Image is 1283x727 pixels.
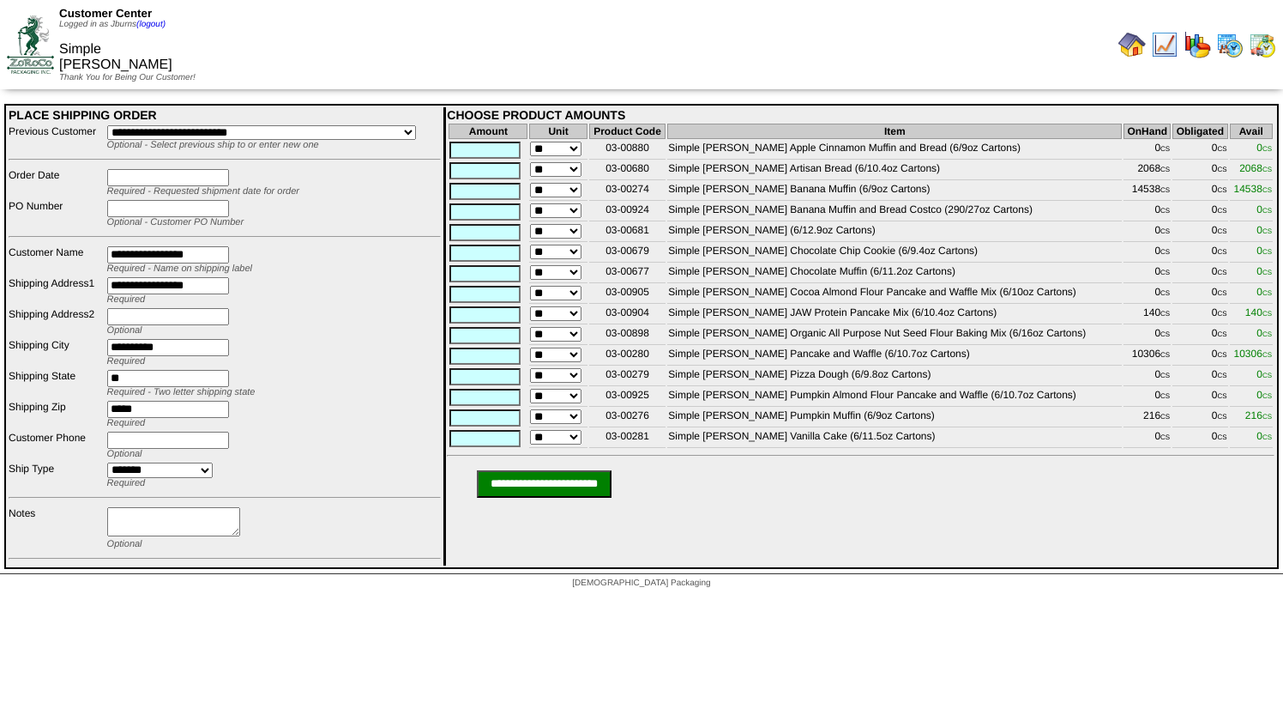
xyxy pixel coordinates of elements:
[1160,392,1170,400] span: CS
[7,15,54,73] img: ZoRoCo_Logo(Green%26Foil)%20jpg.webp
[1160,186,1170,194] span: CS
[107,539,142,549] span: Optional
[1256,245,1272,257] span: 0
[1217,330,1226,338] span: CS
[589,388,666,407] td: 03-00925
[107,478,146,488] span: Required
[1123,429,1171,448] td: 0
[59,20,166,29] span: Logged in as Jburns
[1160,145,1170,153] span: CS
[447,108,1274,122] div: CHOOSE PRODUCT AMOUNTS
[1262,351,1272,359] span: CS
[1172,306,1227,324] td: 0
[8,338,105,367] td: Shipping City
[1262,413,1272,421] span: CS
[1256,368,1272,380] span: 0
[1262,227,1272,235] span: CS
[1172,124,1227,139] th: Obligated
[589,285,666,304] td: 03-00905
[667,429,1122,448] td: Simple [PERSON_NAME] Vanilla Cake (6/11.5oz Cartons)
[572,579,710,588] span: [DEMOGRAPHIC_DATA] Packaging
[8,199,105,228] td: PO Number
[1262,145,1272,153] span: CS
[1160,351,1170,359] span: CS
[9,108,441,122] div: PLACE SHIPPING ORDER
[1123,141,1171,160] td: 0
[1123,388,1171,407] td: 0
[1262,392,1272,400] span: CS
[667,285,1122,304] td: Simple [PERSON_NAME] Cocoa Almond Flour Pancake and Waffle Mix (6/10oz Cartons)
[1123,367,1171,386] td: 0
[8,124,105,151] td: Previous Customer
[107,356,146,367] span: Required
[107,449,142,459] span: Optional
[1172,347,1227,366] td: 0
[1160,207,1170,215] span: CS
[1234,183,1273,195] span: 14538
[1256,430,1272,442] span: 0
[1123,223,1171,242] td: 0
[529,124,587,139] th: Unit
[1123,347,1171,366] td: 10306
[667,124,1122,139] th: Item
[1234,348,1273,360] span: 10306
[1217,145,1226,153] span: CS
[1160,166,1170,173] span: CS
[1217,392,1226,400] span: CS
[1160,248,1170,256] span: CS
[1256,224,1272,236] span: 0
[136,20,166,29] a: (logout)
[1217,413,1226,421] span: CS
[1262,248,1272,256] span: CS
[1172,367,1227,386] td: 0
[107,325,142,336] span: Optional
[1172,326,1227,345] td: 0
[1217,351,1226,359] span: CS
[1123,306,1171,324] td: 140
[667,306,1122,324] td: Simple [PERSON_NAME] JAW Protein Pancake Mix (6/10.4oz Cartons)
[8,307,105,336] td: Shipping Address2
[589,141,666,160] td: 03-00880
[1172,285,1227,304] td: 0
[1184,31,1211,58] img: graph.gif
[1216,31,1244,58] img: calendarprod.gif
[1123,409,1171,427] td: 216
[8,245,105,275] td: Customer Name
[1123,161,1171,180] td: 2068
[1160,289,1170,297] span: CS
[1256,203,1272,215] span: 0
[8,462,105,488] td: Ship Type
[1217,269,1226,276] span: CS
[1262,207,1272,215] span: CS
[667,203,1122,221] td: Simple [PERSON_NAME] Banana Muffin and Bread Costco (290/27oz Cartons)
[667,223,1122,242] td: Simple [PERSON_NAME] (6/12.9oz Cartons)
[1245,306,1272,318] span: 140
[8,431,105,460] td: Customer Phone
[1217,310,1226,318] span: CS
[589,244,666,263] td: 03-00679
[1160,227,1170,235] span: CS
[59,7,152,20] span: Customer Center
[589,124,666,139] th: Product Code
[59,42,172,72] span: Simple [PERSON_NAME]
[8,369,105,398] td: Shipping State
[1172,409,1227,427] td: 0
[1262,372,1272,379] span: CS
[107,418,146,428] span: Required
[1262,330,1272,338] span: CS
[589,161,666,180] td: 03-00680
[107,387,256,397] span: Required - Two letter shipping state
[1172,141,1227,160] td: 0
[1262,433,1272,441] span: CS
[667,244,1122,263] td: Simple [PERSON_NAME] Chocolate Chip Cookie (6/9.4oz Cartons)
[1249,31,1276,58] img: calendarinout.gif
[1262,269,1272,276] span: CS
[8,276,105,306] td: Shipping Address1
[589,264,666,283] td: 03-00677
[107,186,299,197] span: Required - Requested shipment date for order
[589,326,666,345] td: 03-00898
[1118,31,1146,58] img: home.gif
[667,264,1122,283] td: Simple [PERSON_NAME] Chocolate Muffin (6/11.2oz Cartons)
[1262,186,1272,194] span: CS
[1230,124,1273,139] th: Avail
